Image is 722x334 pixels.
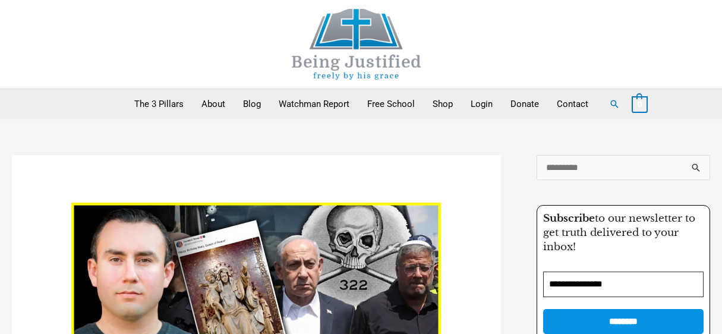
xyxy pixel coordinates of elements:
[125,89,193,119] a: The 3 Pillars
[632,99,648,109] a: View Shopping Cart, empty
[543,272,704,297] input: Email Address *
[424,89,462,119] a: Shop
[234,89,270,119] a: Blog
[358,89,424,119] a: Free School
[125,89,597,119] nav: Primary Site Navigation
[270,89,358,119] a: Watchman Report
[609,99,620,109] a: Search button
[267,9,446,80] img: Being Justified
[462,89,502,119] a: Login
[543,212,595,225] strong: Subscribe
[193,89,234,119] a: About
[543,212,695,253] span: to our newsletter to get truth delivered to your inbox!
[502,89,548,119] a: Donate
[638,100,642,109] span: 0
[548,89,597,119] a: Contact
